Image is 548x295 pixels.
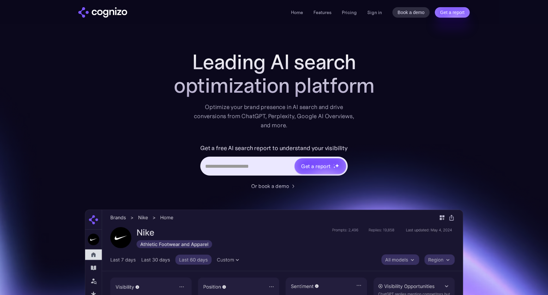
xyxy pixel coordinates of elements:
[392,7,430,18] a: Book a demo
[335,163,339,168] img: star
[200,143,348,179] form: Hero URL Input Form
[301,162,330,170] div: Get a report
[342,9,357,15] a: Pricing
[251,182,297,190] a: Or book a demo
[200,143,348,153] label: Get a free AI search report to understand your visibility
[313,9,331,15] a: Features
[291,9,303,15] a: Home
[367,8,382,16] a: Sign in
[78,7,127,18] a: home
[194,102,354,130] div: Optimize your brand presence in AI search and drive conversions from ChatGPT, Perplexity, Google ...
[144,50,404,97] h1: Leading AI search optimization platform
[333,166,336,168] img: star
[435,7,470,18] a: Get a report
[333,164,334,165] img: star
[294,158,347,175] a: Get a reportstarstarstar
[78,7,127,18] img: cognizo logo
[251,182,289,190] div: Or book a demo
